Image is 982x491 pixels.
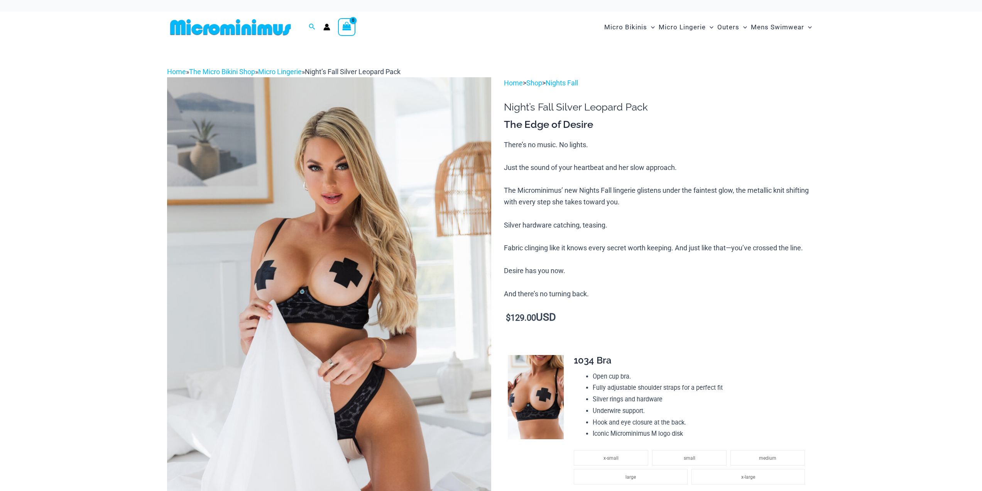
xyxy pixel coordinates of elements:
[652,450,727,466] li: small
[593,382,809,394] li: Fully adjustable shoulder straps for a perfect fit
[504,101,815,113] h1: Night’s Fall Silver Leopard Pack
[593,371,809,382] li: Open cup bra.
[323,24,330,31] a: Account icon link
[657,15,715,39] a: Micro LingerieMenu ToggleMenu Toggle
[684,455,695,461] span: small
[593,394,809,405] li: Silver rings and hardware
[603,455,619,461] span: x-small
[593,428,809,440] li: Iconic Microminimus M logo disk
[625,474,636,480] span: large
[593,417,809,428] li: Hook and eye closure at the back.
[506,313,536,323] bdi: 129.00
[504,139,815,300] p: There’s no music. No lights. Just the sound of your heartbeat and her slow approach. The Micromin...
[715,15,749,39] a: OutersMenu ToggleMenu Toggle
[706,17,713,37] span: Menu Toggle
[602,15,657,39] a: Micro BikinisMenu ToggleMenu Toggle
[739,17,747,37] span: Menu Toggle
[258,68,302,76] a: Micro Lingerie
[504,118,815,131] h3: The Edge of Desire
[759,455,776,461] span: medium
[574,469,687,484] li: large
[717,17,739,37] span: Outers
[593,405,809,417] li: Underwire support.
[508,355,564,439] img: Nights Fall Silver Leopard 1036 Bra
[659,17,706,37] span: Micro Lingerie
[504,79,523,87] a: Home
[167,19,294,36] img: MM SHOP LOGO FLAT
[504,312,815,324] p: USD
[691,469,805,484] li: x-large
[751,17,804,37] span: Mens Swimwear
[647,17,655,37] span: Menu Toggle
[546,79,578,87] a: Nights Fall
[574,355,612,366] span: 1034 Bra
[730,450,805,466] li: medium
[604,17,647,37] span: Micro Bikinis
[804,17,812,37] span: Menu Toggle
[338,18,356,36] a: View Shopping Cart, empty
[741,474,755,480] span: x-large
[504,77,815,89] p: > >
[167,68,401,76] span: » » »
[189,68,255,76] a: The Micro Bikini Shop
[506,313,510,323] span: $
[309,22,316,32] a: Search icon link
[526,79,542,87] a: Shop
[749,15,814,39] a: Mens SwimwearMenu ToggleMenu Toggle
[601,14,815,40] nav: Site Navigation
[167,68,186,76] a: Home
[305,68,401,76] span: Night’s Fall Silver Leopard Pack
[574,450,648,466] li: x-small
